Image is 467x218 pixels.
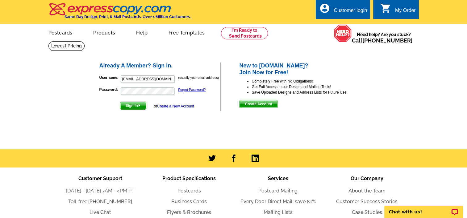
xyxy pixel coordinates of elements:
a: Flyers & Brochures [167,209,211,215]
li: Get Full Access to our Design and Mailing Tools! [252,84,369,90]
a: shopping_cart My Order [380,7,416,14]
h2: New to [DOMAIN_NAME]? Join Now for Free! [239,63,369,76]
span: Our Company [351,176,383,181]
a: About the Team [348,188,386,194]
div: Customer login [334,8,367,16]
a: Create a New Account [157,104,194,108]
button: Sign In [120,102,146,110]
span: Product Specifications [162,176,216,181]
span: Customer Support [78,176,122,181]
li: Toll-free: [56,198,145,205]
li: [DATE] - [DATE] 7AM - 4PM PT [56,187,145,195]
a: Postcard Mailing [258,188,298,194]
span: Services [268,176,288,181]
a: Customer Success Stories [336,199,398,204]
a: Mailing Lists [264,209,293,215]
a: [PHONE_NUMBER] [88,199,132,204]
li: Save Uploaded Designs and Address Lists for Future Use! [252,90,369,95]
a: Every Door Direct Mail: save 81% [240,199,316,204]
a: account_circle Customer login [319,7,367,14]
img: button-next-arrow-white.png [138,104,141,107]
h4: Same Day Design, Print, & Mail Postcards. Over 1 Million Customers. [65,14,191,19]
li: Completely Free with No Obligations! [252,79,369,84]
a: Case Studies [352,209,382,215]
i: account_circle [319,3,330,14]
span: Create Account [240,100,277,108]
i: shopping_cart [380,3,391,14]
small: (usually your email address) [178,76,219,79]
a: Business Cards [171,199,207,204]
button: Create Account [239,100,277,108]
a: Same Day Design, Print, & Mail Postcards. Over 1 Million Customers. [48,7,191,19]
div: or [154,103,194,109]
span: Need help? Are you stuck? [352,31,416,44]
img: help [334,24,352,42]
span: Sign In [120,102,146,109]
a: Free Templates [159,25,215,39]
label: Password: [99,87,120,92]
a: Forgot Password? [178,88,206,91]
a: Postcards [177,188,201,194]
a: Products [83,25,125,39]
span: Call [352,37,413,44]
a: Help [126,25,157,39]
div: My Order [395,8,416,16]
a: Postcards [39,25,82,39]
label: Username: [99,75,120,80]
h2: Already A Member? Sign In. [99,63,221,69]
a: [PHONE_NUMBER] [362,37,413,44]
a: Live Chat [90,209,111,215]
iframe: LiveChat chat widget [380,199,467,218]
